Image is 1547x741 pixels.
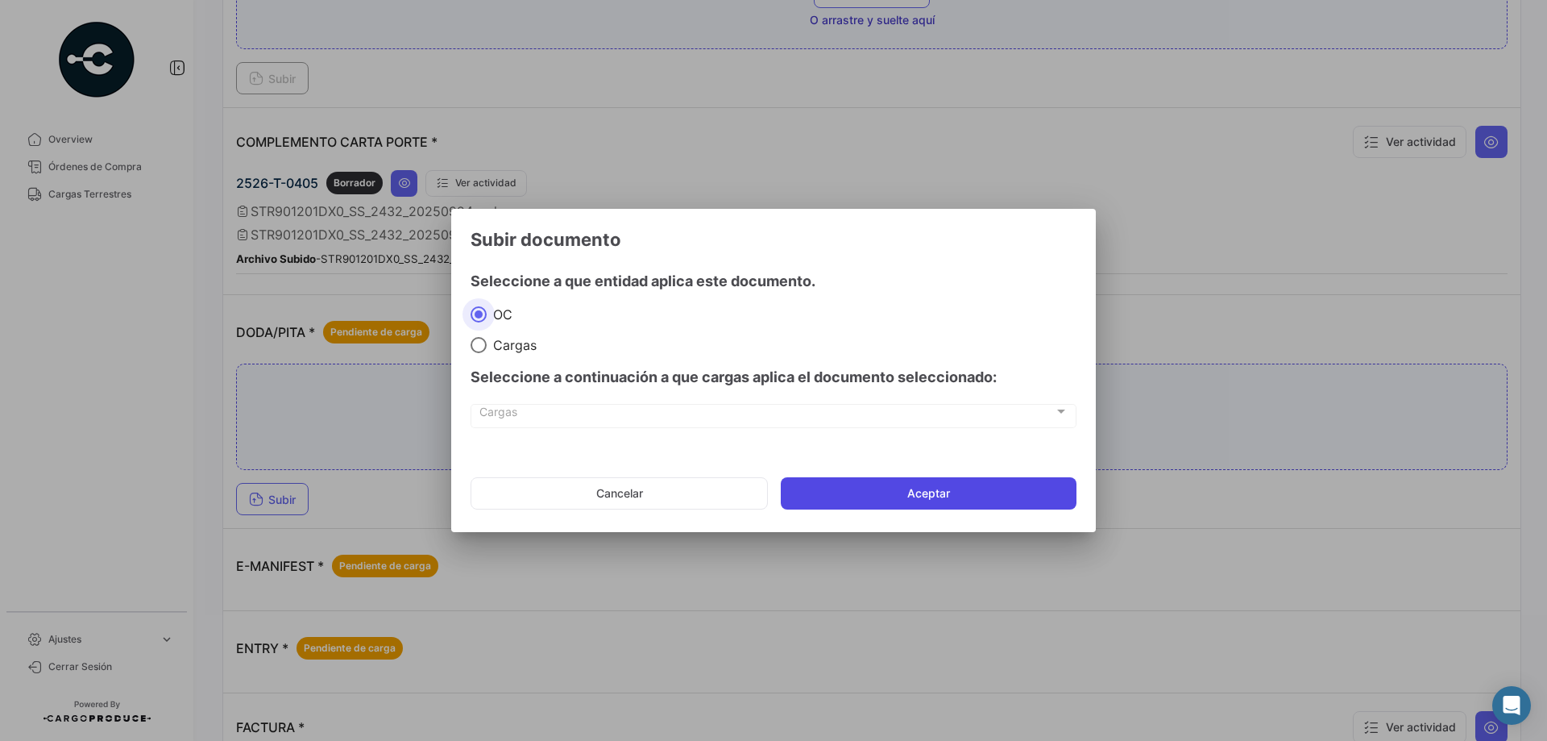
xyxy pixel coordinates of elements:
[1492,686,1531,725] div: Abrir Intercom Messenger
[471,477,768,510] button: Cancelar
[781,477,1076,510] button: Aceptar
[471,270,1076,293] h4: Seleccione a que entidad aplica este documento.
[479,408,1054,422] span: Cargas
[471,366,1076,389] h4: Seleccione a continuación a que cargas aplica el documento seleccionado:
[487,337,537,353] span: Cargas
[487,306,512,323] span: OC
[471,228,1076,251] h3: Subir documento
